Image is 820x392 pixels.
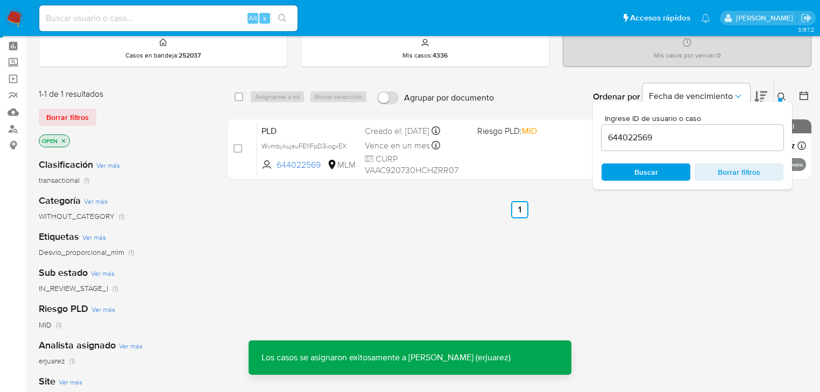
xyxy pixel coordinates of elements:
input: Buscar usuario o caso... [39,11,298,25]
p: erika.juarez@mercadolibre.com.mx [736,13,797,23]
span: 3.157.2 [798,25,815,34]
a: Notificaciones [701,13,710,23]
span: Alt [249,13,257,23]
span: s [263,13,266,23]
span: Accesos rápidos [630,12,690,24]
button: search-icon [271,11,293,26]
a: Salir [801,12,812,24]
